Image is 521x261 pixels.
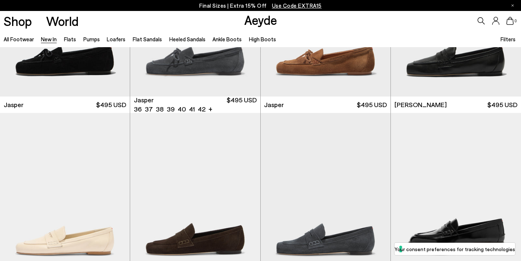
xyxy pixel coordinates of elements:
a: Aeyde [244,12,277,27]
a: Jasper $495 USD [261,97,390,113]
span: Jasper [134,95,154,105]
a: Shop [4,15,32,27]
a: Pumps [83,36,100,42]
a: Loafers [107,36,125,42]
a: 0 [506,17,514,25]
a: Jasper 36 37 38 39 40 41 42 + $495 USD [130,97,260,113]
p: Final Sizes | Extra 15% Off [199,1,322,10]
li: 36 [134,105,142,114]
li: 37 [145,105,153,114]
a: World [46,15,79,27]
a: Flat Sandals [133,36,162,42]
button: Your consent preferences for tracking technologies [394,243,515,255]
a: High Boots [249,36,276,42]
span: Jasper [4,100,23,109]
li: 42 [198,105,205,114]
label: Your consent preferences for tracking technologies [394,245,515,253]
span: $495 USD [96,100,126,109]
li: 41 [189,105,195,114]
span: $495 USD [487,100,517,109]
li: + [208,104,212,114]
span: $495 USD [227,95,257,114]
span: $495 USD [357,100,387,109]
span: Navigate to /collections/ss25-final-sizes [272,2,322,9]
span: Filters [501,36,516,42]
a: All Footwear [4,36,34,42]
span: [PERSON_NAME] [394,100,447,109]
a: Heeled Sandals [169,36,205,42]
li: 40 [178,105,186,114]
a: Ankle Boots [212,36,242,42]
a: Flats [64,36,76,42]
li: 38 [156,105,164,114]
li: 39 [167,105,175,114]
span: Jasper [264,100,284,109]
a: New In [41,36,57,42]
span: 0 [514,19,517,23]
ul: variant [134,105,203,114]
a: [PERSON_NAME] $495 USD [391,97,521,113]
